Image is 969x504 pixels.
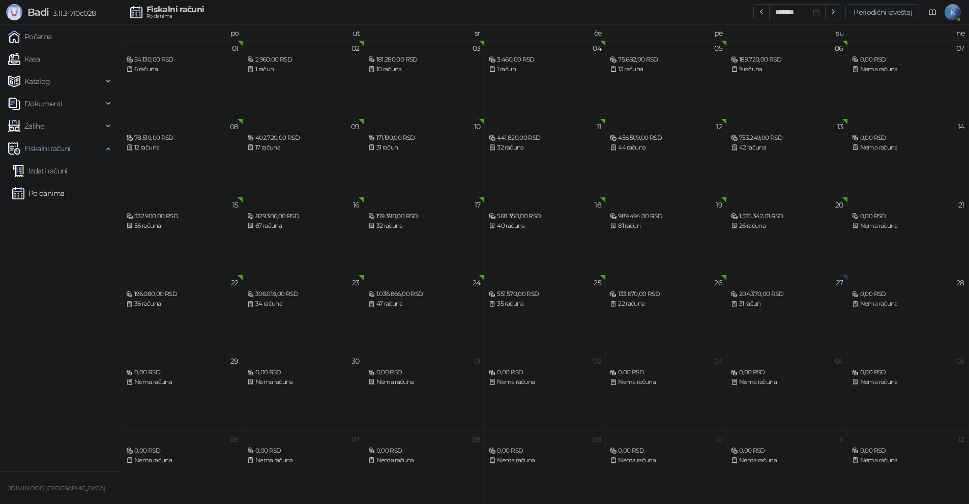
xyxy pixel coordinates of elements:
[606,24,727,40] th: pe
[126,212,239,221] div: 332.900,00 RSD
[852,456,964,465] div: Nema računa
[8,26,52,47] a: Početna
[597,123,601,130] div: 11
[247,368,360,377] div: 0,00 RSD
[473,45,481,52] div: 03
[474,358,481,365] div: 01
[247,65,360,74] div: 1 račun
[126,289,239,299] div: 196.080,00 RSD
[122,353,243,431] td: 2025-09-29
[368,212,481,221] div: 159.390,00 RSD
[489,221,601,231] div: 40 računa
[126,299,239,309] div: 36 računa
[232,45,239,52] div: 01
[489,299,601,309] div: 35 računa
[848,118,969,197] td: 2025-09-14
[485,197,606,275] td: 2025-09-18
[489,55,601,65] div: 3.460,00 RSD
[731,221,843,231] div: 26 računa
[835,358,843,365] div: 04
[351,436,360,443] div: 07
[243,197,364,275] td: 2025-09-16
[714,279,722,286] div: 26
[351,123,360,130] div: 09
[122,275,243,353] td: 2025-09-22
[835,201,843,209] div: 20
[848,24,969,40] th: ne
[489,289,601,299] div: 551.570,00 RSD
[368,368,481,377] div: 0,00 RSD
[24,94,62,114] span: Dokumenti
[368,299,481,309] div: 47 računa
[485,24,606,40] th: če
[610,65,722,74] div: 13 računa
[364,40,485,118] td: 2025-09-03
[606,353,727,431] td: 2025-10-03
[731,289,843,299] div: 204.370,00 RSD
[364,197,485,275] td: 2025-09-17
[12,183,64,203] a: Po danima
[126,55,239,65] div: 54.130,00 RSD
[845,4,920,20] button: Periodični izveštaj
[489,456,601,465] div: Nema računa
[247,289,360,299] div: 306.018,00 RSD
[368,456,481,465] div: Nema računa
[489,133,601,143] div: 441.820,00 RSD
[489,212,601,221] div: 568.350,00 RSD
[243,353,364,431] td: 2025-09-30
[247,377,360,387] div: Nema računa
[485,275,606,353] td: 2025-09-25
[731,65,843,74] div: 9 računa
[610,55,722,65] div: 75.682,00 RSD
[852,377,964,387] div: Nema računa
[731,368,843,377] div: 0,00 RSD
[714,358,722,365] div: 03
[727,275,848,353] td: 2025-09-27
[485,40,606,118] td: 2025-09-04
[126,368,239,377] div: 0,00 RSD
[610,143,722,153] div: 44 računa
[848,197,969,275] td: 2025-09-21
[956,45,964,52] div: 07
[243,118,364,197] td: 2025-09-09
[610,299,722,309] div: 22 računa
[610,289,722,299] div: 133.670,00 RSD
[852,212,964,221] div: 0,00 RSD
[852,55,964,65] div: 0,00 RSD
[852,221,964,231] div: Nema računa
[243,24,364,40] th: ut
[835,45,843,52] div: 06
[485,118,606,197] td: 2025-09-11
[848,40,969,118] td: 2025-09-07
[610,456,722,465] div: Nema računa
[368,143,481,153] div: 31 račun
[12,161,68,181] a: Izdati računi
[122,24,243,40] th: po
[716,201,722,209] div: 19
[231,279,239,286] div: 22
[714,45,722,52] div: 05
[489,446,601,456] div: 0,00 RSD
[247,133,360,143] div: 402.720,00 RSD
[848,353,969,431] td: 2025-10-05
[727,40,848,118] td: 2025-09-06
[716,436,722,443] div: 10
[126,456,239,465] div: Nema računa
[489,377,601,387] div: Nema računa
[146,14,204,19] div: Po danima
[243,275,364,353] td: 2025-09-23
[610,368,722,377] div: 0,00 RSD
[247,55,360,65] div: 2.960,00 RSD
[958,123,964,130] div: 14
[593,45,601,52] div: 04
[731,143,843,153] div: 42 računa
[852,143,964,153] div: Nema računa
[364,353,485,431] td: 2025-10-01
[852,299,964,309] div: Nema računa
[364,24,485,40] th: sr
[852,368,964,377] div: 0,00 RSD
[24,116,44,136] span: Zalihe
[594,279,601,286] div: 25
[24,138,70,159] span: Fiskalni računi
[958,201,964,209] div: 21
